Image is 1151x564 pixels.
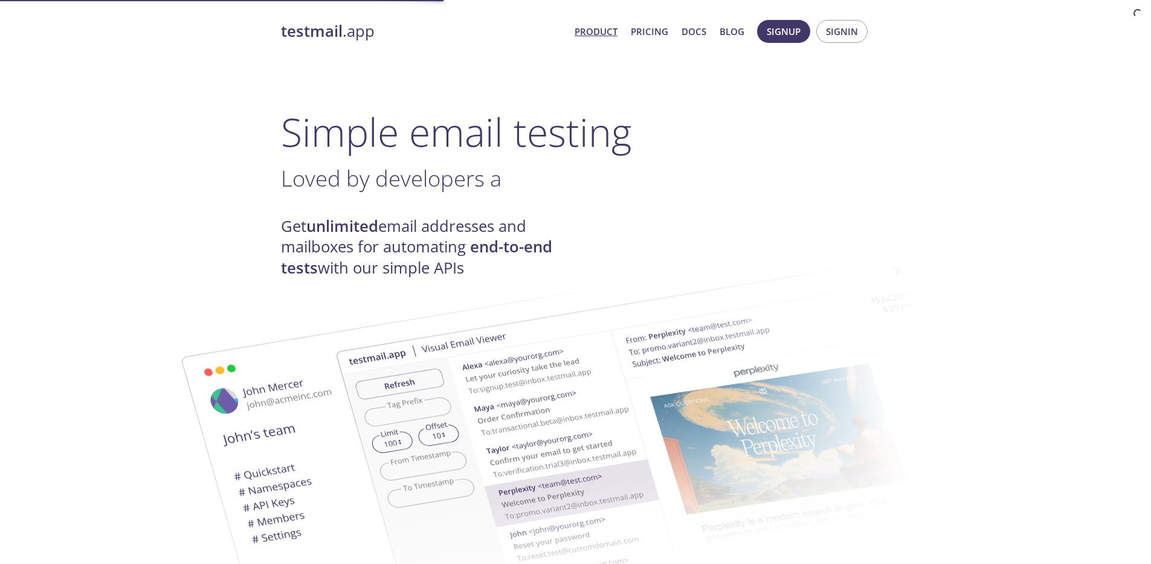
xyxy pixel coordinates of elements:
[306,216,378,237] strong: unlimited
[757,20,810,43] button: Signup
[281,216,576,278] h4: Get email addresses and mailboxes for automating with our simple APIs
[281,21,565,42] a: testmail.app
[575,24,617,39] a: Product
[281,109,871,155] h1: Simple email testing
[281,236,552,278] strong: end-to-end tests
[631,24,668,39] a: Pricing
[767,24,801,39] span: Signup
[281,163,501,193] span: Loved by developers a
[816,20,868,43] button: Signin
[281,21,343,42] strong: testmail
[720,24,744,39] a: Blog
[682,24,706,39] a: Docs
[826,24,858,39] span: Signin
